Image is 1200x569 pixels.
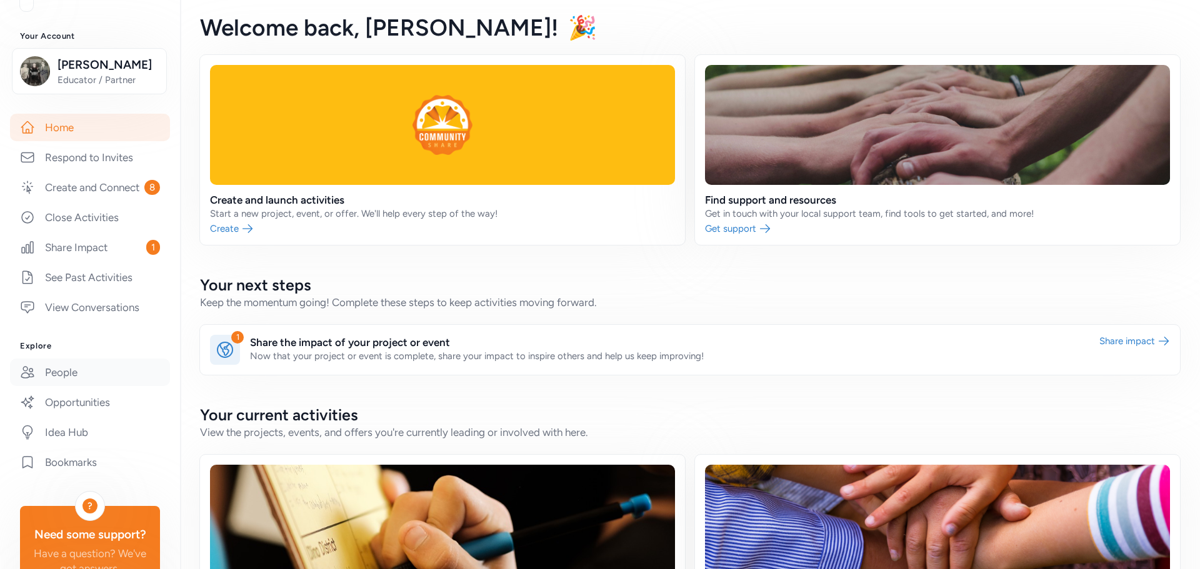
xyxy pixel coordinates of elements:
span: 🎉 [568,14,597,41]
span: Educator / Partner [57,74,159,86]
div: View the projects, events, and offers you're currently leading or involved with here. [200,425,1180,440]
div: Need some support? [30,526,150,543]
a: Respond to Invites [10,144,170,171]
a: Opportunities [10,388,170,416]
h3: Explore [20,341,160,351]
a: See Past Activities [10,264,170,291]
h2: Your next steps [200,275,1180,295]
div: 1 [231,331,244,344]
a: Idea Hub [10,418,170,446]
div: ? [82,498,97,513]
button: [PERSON_NAME]Educator / Partner [12,48,167,94]
a: People [10,359,170,386]
div: Keep the momentum going! Complete these steps to keep activities moving forward. [200,295,1180,310]
a: Create and Connect8 [10,174,170,201]
a: Bookmarks [10,448,170,476]
span: Welcome back , [PERSON_NAME]! [200,14,558,41]
h3: Your Account [20,31,160,41]
span: [PERSON_NAME] [57,56,159,74]
span: 8 [144,180,160,195]
a: Home [10,114,170,141]
a: View Conversations [10,294,170,321]
a: Close Activities [10,204,170,231]
h2: Your current activities [200,405,1180,425]
a: Share Impact1 [10,234,170,261]
span: 1 [146,240,160,255]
